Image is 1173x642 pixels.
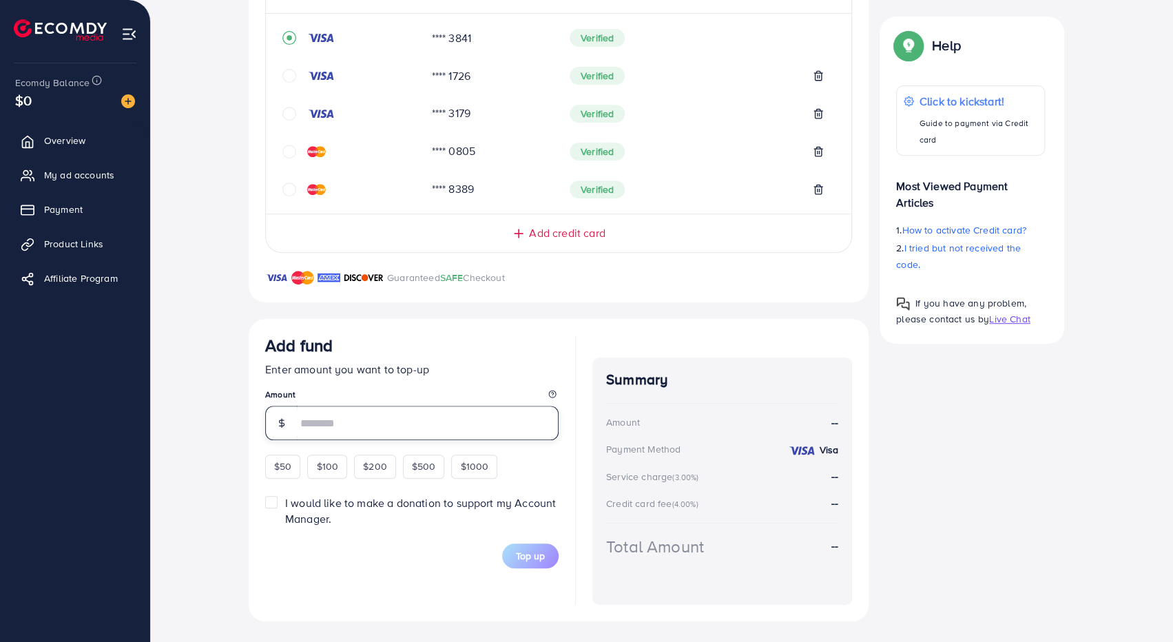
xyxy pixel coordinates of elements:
[318,269,340,286] img: brand
[265,361,559,377] p: Enter amount you want to top-up
[932,37,961,54] p: Help
[896,167,1045,211] p: Most Viewed Payment Articles
[291,269,314,286] img: brand
[44,271,118,285] span: Affiliate Program
[282,31,296,45] svg: record circle
[672,499,698,510] small: (4.00%)
[460,459,488,473] span: $1000
[387,269,505,286] p: Guaranteed Checkout
[44,237,103,251] span: Product Links
[15,90,32,110] span: $0
[902,223,1026,237] span: How to activate Credit card?
[606,535,704,559] div: Total Amount
[307,108,335,119] img: credit
[896,33,921,58] img: Popup guide
[788,445,816,456] img: credit
[285,495,556,526] span: I would like to make a donation to support my Account Manager.
[121,26,137,42] img: menu
[570,143,625,160] span: Verified
[121,94,135,108] img: image
[344,269,384,286] img: brand
[265,389,559,406] legend: Amount
[606,415,640,429] div: Amount
[10,230,140,258] a: Product Links
[282,183,296,196] svg: circle
[920,93,1037,110] p: Click to kickstart!
[606,470,703,484] div: Service charge
[606,497,703,510] div: Credit card fee
[44,168,114,182] span: My ad accounts
[440,271,464,284] span: SAFE
[920,115,1037,148] p: Guide to payment via Credit card
[516,549,545,563] span: Top up
[10,161,140,189] a: My ad accounts
[15,76,90,90] span: Ecomdy Balance
[44,134,85,147] span: Overview
[896,297,910,311] img: Popup guide
[10,196,140,223] a: Payment
[44,203,83,216] span: Payment
[819,443,838,457] strong: Visa
[282,107,296,121] svg: circle
[989,312,1030,326] span: Live Chat
[570,180,625,198] span: Verified
[316,459,338,473] span: $100
[307,32,335,43] img: credit
[831,415,838,431] strong: --
[10,127,140,154] a: Overview
[570,29,625,47] span: Verified
[672,472,698,483] small: (3.00%)
[10,265,140,292] a: Affiliate Program
[363,459,387,473] span: $200
[307,184,326,195] img: credit
[831,538,838,554] strong: --
[412,459,436,473] span: $500
[606,371,838,389] h4: Summary
[274,459,291,473] span: $50
[14,19,107,41] img: logo
[502,543,559,568] button: Top up
[307,70,335,81] img: credit
[529,225,605,241] span: Add credit card
[896,241,1021,271] span: I tried but not received the code.
[896,222,1045,238] p: 1.
[265,269,288,286] img: brand
[282,69,296,83] svg: circle
[570,67,625,85] span: Verified
[606,442,681,456] div: Payment Method
[831,468,838,484] strong: --
[570,105,625,123] span: Verified
[307,146,326,157] img: credit
[282,145,296,158] svg: circle
[831,495,838,510] strong: --
[896,240,1045,273] p: 2.
[896,296,1026,326] span: If you have any problem, please contact us by
[265,335,333,355] h3: Add fund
